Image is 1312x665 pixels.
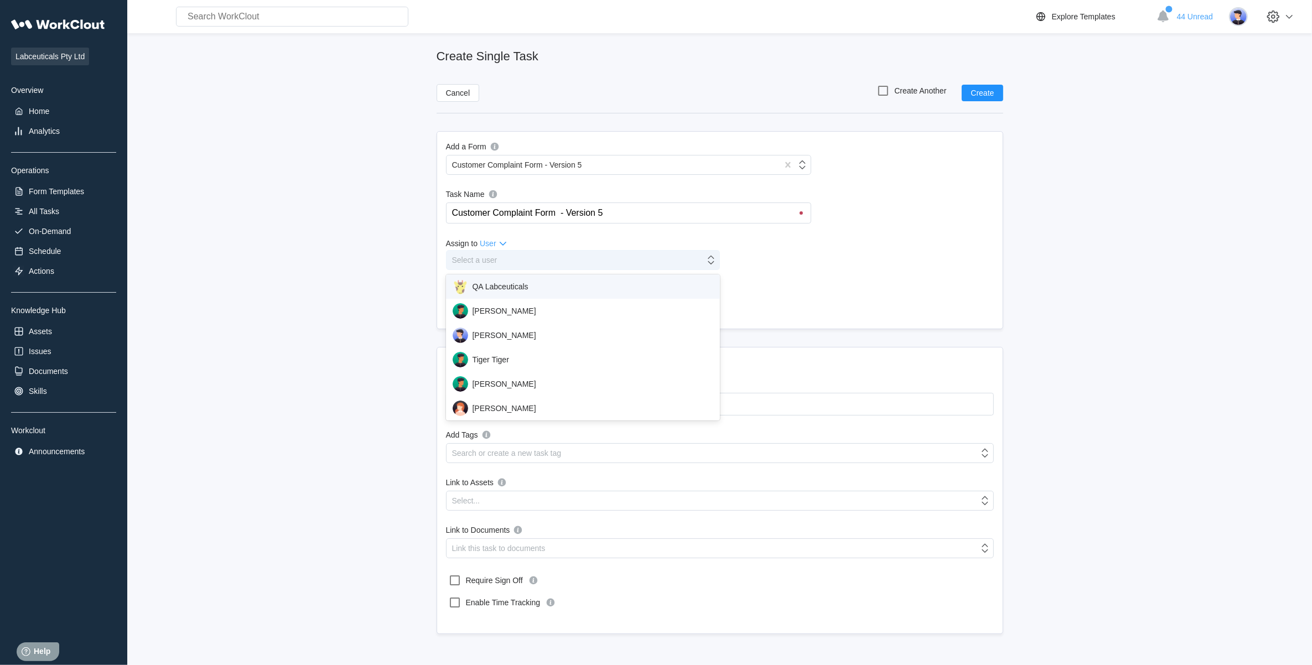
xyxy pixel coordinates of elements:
div: [PERSON_NAME] [453,303,713,319]
div: Tiger Tiger [453,352,713,367]
img: user.png [453,352,468,367]
a: Schedule [11,243,116,259]
span: Cancel [446,89,470,97]
img: user-2.png [453,401,468,416]
input: Enter a name for the task (use @ to reference form field values) [451,203,811,223]
a: Issues [11,344,116,359]
img: user.png [453,376,468,392]
label: Create Another [874,82,948,100]
div: Documents [29,367,68,376]
div: Schedule [29,247,61,256]
div: Link this task to documents [452,544,546,553]
div: On-Demand [29,227,71,236]
h2: More Options [446,356,994,369]
a: On-Demand [11,224,116,239]
div: Skills [29,387,47,396]
div: Select a user [452,256,497,264]
span: User [480,239,496,248]
img: user-5.png [1229,7,1248,26]
div: Announcements [29,447,85,456]
a: Skills [11,383,116,399]
div: QA Labceuticals [453,279,713,294]
div: Issues [29,347,51,356]
a: Actions [11,263,116,279]
div: Customer Complaint Form - Version 5 [452,160,582,169]
a: Assets [11,324,116,339]
div: All Tasks [29,207,59,216]
span: 44 Unread [1177,12,1213,21]
div: Overview [11,86,116,95]
div: Form Templates [29,187,84,196]
label: Link to Assets [446,476,994,491]
a: Announcements [11,444,116,459]
a: Explore Templates [1034,10,1151,23]
a: All Tasks [11,204,116,219]
span: Labceuticals Pty Ltd [11,48,89,65]
label: Link to Documents [446,524,994,538]
div: Assets [29,327,52,336]
div: Workclout [11,426,116,435]
label: Add Tags [446,429,994,443]
div: Knowledge Hub [11,306,116,315]
div: Actions [29,267,54,276]
div: [PERSON_NAME] [453,401,713,416]
div: Explore Templates [1052,12,1116,21]
label: Add a Form [446,141,811,155]
button: Create [962,85,1003,101]
label: Description [446,382,994,393]
img: giraffee.png [453,279,468,294]
a: Form Templates [11,184,116,199]
a: Analytics [11,123,116,139]
label: Enable Time Tracking [446,594,720,611]
img: user.png [453,303,468,319]
div: Select... [452,496,480,505]
div: Operations [11,166,116,175]
div: Home [29,107,49,116]
div: Search or create a new task tag [452,449,562,458]
img: user-5.png [453,328,468,343]
label: Task Name [446,188,811,202]
a: Home [11,103,116,119]
div: Analytics [29,127,60,136]
button: Cancel [437,84,480,102]
label: Require Sign Off [446,572,720,589]
span: Create [971,89,994,97]
span: Assign to [446,239,478,248]
div: [PERSON_NAME] [453,376,713,392]
div: [PERSON_NAME] [453,328,713,343]
a: Documents [11,363,116,379]
input: Search WorkClout [176,7,408,27]
h2: Create Single Task [437,49,1003,64]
